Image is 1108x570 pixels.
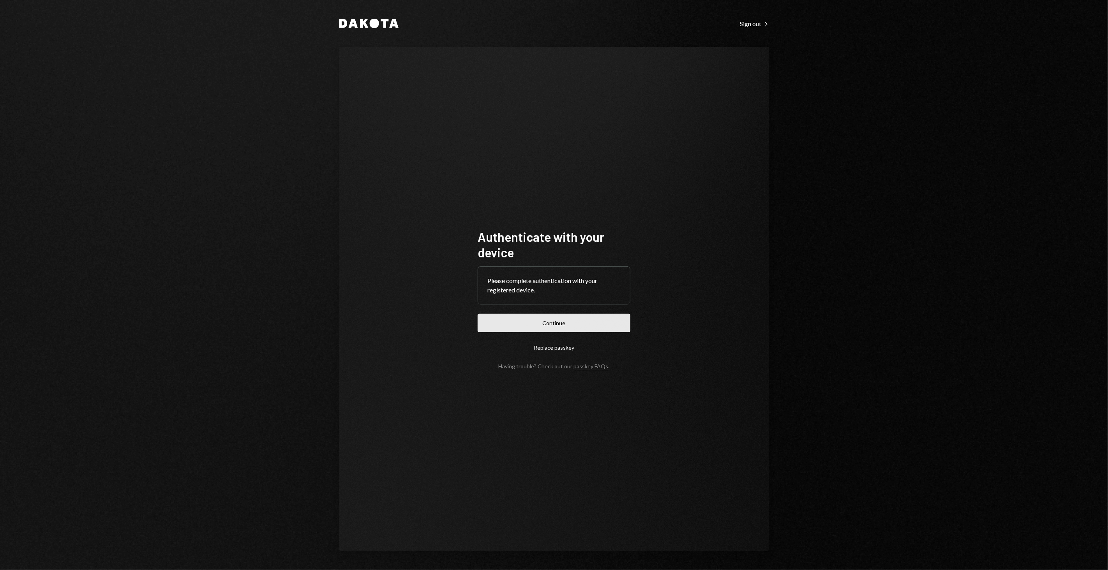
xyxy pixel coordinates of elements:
[740,20,769,28] div: Sign out
[487,276,621,295] div: Please complete authentication with your registered device.
[478,229,630,260] h1: Authenticate with your device
[499,363,610,369] div: Having trouble? Check out our .
[478,314,630,332] button: Continue
[478,338,630,357] button: Replace passkey
[740,19,769,28] a: Sign out
[574,363,609,370] a: passkey FAQs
